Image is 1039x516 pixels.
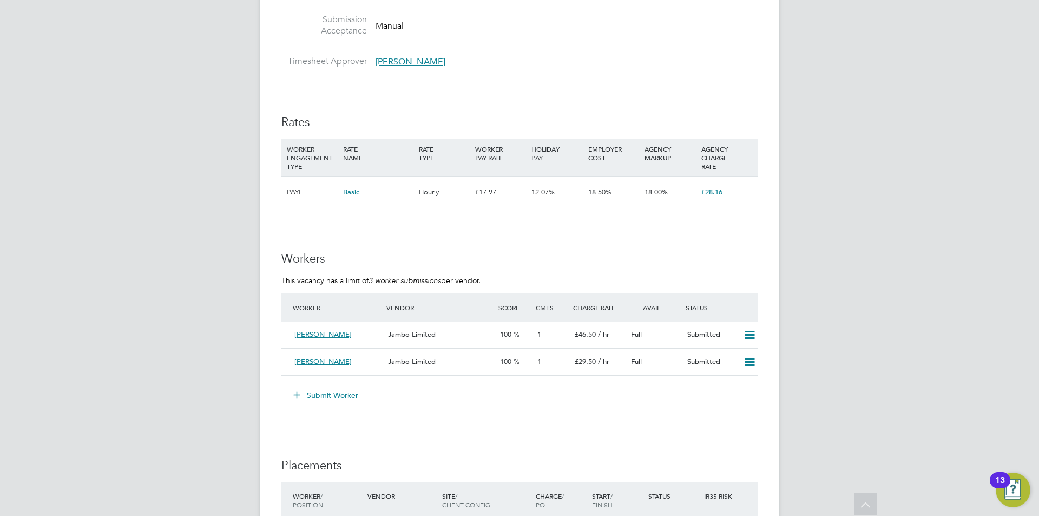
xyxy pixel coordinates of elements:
div: Worker [290,486,365,514]
span: 18.00% [645,187,668,197]
div: WORKER PAY RATE [472,139,529,167]
div: Hourly [416,177,472,208]
span: Jambo Limited [388,357,436,366]
div: Submitted [683,326,739,344]
span: Jambo Limited [388,330,436,339]
div: Start [589,486,646,514]
span: [PERSON_NAME] [294,330,352,339]
span: £46.50 [575,330,596,339]
div: Avail [627,298,683,317]
button: Submit Worker [286,387,367,404]
span: / Finish [592,492,613,509]
div: AGENCY CHARGE RATE [699,139,755,176]
span: / hr [598,330,609,339]
div: 13 [995,480,1005,494]
label: Timesheet Approver [281,56,367,67]
button: Open Resource Center, 13 new notifications [996,473,1030,507]
span: / Client Config [442,492,490,509]
div: RATE NAME [340,139,416,167]
div: Status [683,298,758,317]
p: This vacancy has a limit of per vendor. [281,276,758,285]
span: Basic [343,187,359,197]
em: 3 worker submissions [369,276,441,285]
div: £17.97 [472,177,529,208]
span: £28.16 [701,187,722,197]
div: Vendor [384,298,496,317]
span: / hr [598,357,609,366]
div: Worker [290,298,384,317]
span: 100 [500,357,511,366]
div: EMPLOYER COST [586,139,642,167]
div: Charge [533,486,589,514]
div: Charge Rate [570,298,627,317]
span: [PERSON_NAME] [294,357,352,366]
h3: Workers [281,251,758,267]
div: Submitted [683,353,739,371]
h3: Placements [281,458,758,474]
span: 100 [500,330,511,339]
span: 12.07% [531,187,555,197]
div: Score [496,298,533,317]
span: Manual [376,21,404,31]
div: RATE TYPE [416,139,472,167]
span: / Position [293,492,323,509]
div: IR35 Risk [701,486,739,506]
span: / PO [536,492,564,509]
span: 18.50% [588,187,611,197]
span: [PERSON_NAME] [376,56,445,67]
div: PAYE [284,177,340,208]
h3: Rates [281,115,758,130]
span: £29.50 [575,357,596,366]
div: HOLIDAY PAY [529,139,585,167]
span: 1 [537,357,541,366]
div: AGENCY MARKUP [642,139,698,167]
label: Submission Acceptance [281,14,367,37]
span: 1 [537,330,541,339]
span: Full [631,330,642,339]
span: Full [631,357,642,366]
div: WORKER ENGAGEMENT TYPE [284,139,340,176]
div: Status [646,486,702,506]
div: Site [439,486,533,514]
div: Cmts [533,298,570,317]
div: Vendor [365,486,439,506]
